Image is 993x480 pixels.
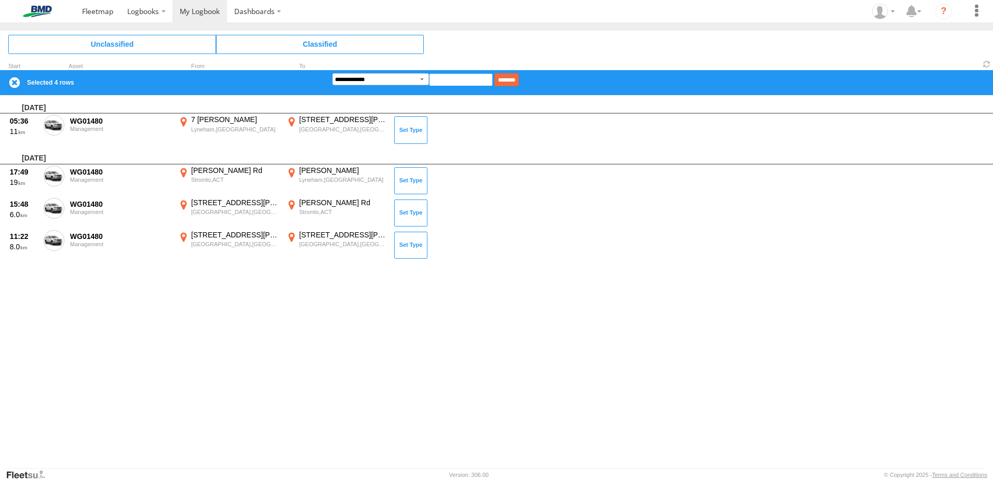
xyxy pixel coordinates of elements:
[10,178,38,187] div: 19
[299,198,387,207] div: [PERSON_NAME] Rd
[299,176,387,183] div: Lyneham,[GEOGRAPHIC_DATA]
[69,64,172,69] div: Asset
[10,232,38,241] div: 11:22
[177,64,280,69] div: From
[884,472,987,478] div: © Copyright 2025 -
[285,166,388,196] label: Click to View Event Location
[10,199,38,209] div: 15:48
[394,167,427,194] button: Click to Set
[285,230,388,260] label: Click to View Event Location
[177,115,280,145] label: Click to View Event Location
[70,199,171,209] div: WG01480
[10,6,64,17] img: bmd-logo.svg
[70,209,171,215] div: Management
[191,241,279,248] div: [GEOGRAPHIC_DATA],[GEOGRAPHIC_DATA]
[70,167,171,177] div: WG01480
[394,116,427,143] button: Click to Set
[191,176,279,183] div: Stromlo,ACT
[394,199,427,226] button: Click to Set
[868,4,898,19] div: Matthew Gaiter
[191,126,279,133] div: Lyneham,[GEOGRAPHIC_DATA]
[6,470,53,480] a: Visit our Website
[70,126,171,132] div: Management
[394,232,427,259] button: Click to Set
[299,230,387,239] div: [STREET_ADDRESS][PERSON_NAME]
[285,115,388,145] label: Click to View Event Location
[285,64,388,69] div: To
[299,166,387,175] div: [PERSON_NAME]
[299,241,387,248] div: [GEOGRAPHIC_DATA],[GEOGRAPHIC_DATA]
[285,198,388,228] label: Click to View Event Location
[8,76,21,89] label: Clear Selection
[935,3,952,20] i: ?
[10,167,38,177] div: 17:49
[191,208,279,216] div: [GEOGRAPHIC_DATA],[GEOGRAPHIC_DATA]
[10,210,38,219] div: 6.0
[216,35,424,54] span: Click to view Classified Trips
[191,198,279,207] div: [STREET_ADDRESS][PERSON_NAME]
[70,232,171,241] div: WG01480
[70,177,171,183] div: Management
[299,208,387,216] div: Stromlo,ACT
[299,126,387,133] div: [GEOGRAPHIC_DATA],[GEOGRAPHIC_DATA]
[981,59,993,69] span: Refresh
[191,115,279,124] div: 7 [PERSON_NAME]
[177,198,280,228] label: Click to View Event Location
[70,116,171,126] div: WG01480
[299,115,387,124] div: [STREET_ADDRESS][PERSON_NAME]
[10,242,38,251] div: 8.0
[8,64,39,69] div: Click to Sort
[177,166,280,196] label: Click to View Event Location
[8,35,216,54] span: Click to view Unclassified Trips
[191,230,279,239] div: [STREET_ADDRESS][PERSON_NAME]
[10,116,38,126] div: 05:36
[177,230,280,260] label: Click to View Event Location
[191,166,279,175] div: [PERSON_NAME] Rd
[932,472,987,478] a: Terms and Conditions
[70,241,171,247] div: Management
[449,472,489,478] div: Version: 306.00
[10,127,38,136] div: 11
